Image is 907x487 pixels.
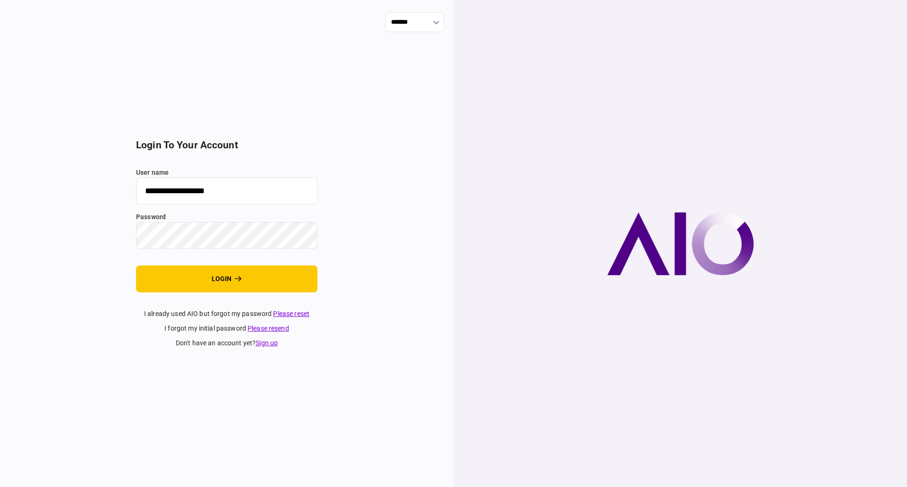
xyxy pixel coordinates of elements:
button: login [136,265,317,292]
div: don't have an account yet ? [136,338,317,348]
input: password [136,222,317,249]
input: user name [136,178,317,205]
a: Please resend [248,325,289,332]
label: user name [136,168,317,178]
a: Sign up [256,339,278,347]
img: AIO company logo [607,212,754,275]
input: show language options [385,12,444,32]
h2: login to your account [136,139,317,151]
div: I already used AIO but forgot my password [136,309,317,319]
div: I forgot my initial password [136,324,317,333]
a: Please reset [273,310,309,317]
label: password [136,212,317,222]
